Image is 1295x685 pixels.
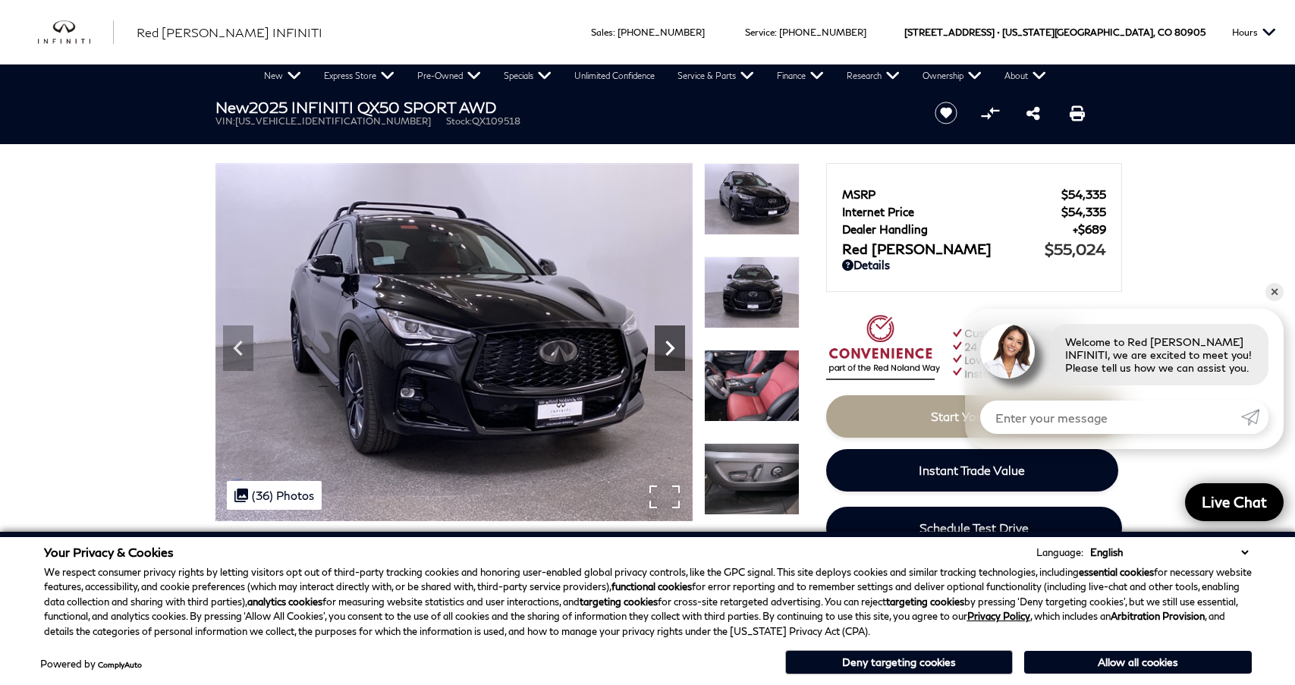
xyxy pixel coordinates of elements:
img: New 2025 BLACK OBSIDIAN INFINITI SPORT AWD image 17 [704,443,800,515]
img: New 2025 BLACK OBSIDIAN INFINITI SPORT AWD image 15 [704,256,800,328]
span: QX109518 [472,115,520,127]
a: Ownership [911,64,993,87]
a: Red [PERSON_NAME] INFINITI [137,24,322,42]
strong: targeting cookies [580,595,658,608]
span: Red [PERSON_NAME] [842,240,1045,257]
div: Language: [1036,548,1083,558]
strong: New [215,98,249,116]
span: Internet Price [842,205,1061,218]
a: About [993,64,1058,87]
img: Agent profile photo [980,324,1035,379]
a: Finance [765,64,835,87]
a: Red [PERSON_NAME] $55,024 [842,240,1106,258]
strong: Arbitration Provision [1111,610,1205,622]
span: Your Privacy & Cookies [44,545,174,559]
a: Details [842,258,1106,272]
span: $55,024 [1045,240,1106,258]
span: Dealer Handling [842,222,1073,236]
div: (36) Photos [227,481,322,510]
img: New 2025 BLACK OBSIDIAN INFINITI SPORT AWD image 14 [215,163,693,521]
nav: Main Navigation [253,64,1058,87]
button: Compare Vehicle [979,102,1001,124]
a: Pre-Owned [406,64,492,87]
span: [US_VEHICLE_IDENTIFICATION_NUMBER] [235,115,431,127]
a: Internet Price $54,335 [842,205,1106,218]
img: INFINITI [38,20,114,45]
div: Welcome to Red [PERSON_NAME] INFINITI, we are excited to meet you! Please tell us how we can assi... [1050,324,1268,385]
a: Share this New 2025 INFINITI QX50 SPORT AWD [1026,104,1040,122]
a: Express Store [313,64,406,87]
span: Schedule Test Drive [919,520,1029,535]
a: Service & Parts [666,64,765,87]
a: [STREET_ADDRESS] • [US_STATE][GEOGRAPHIC_DATA], CO 80905 [904,27,1205,38]
button: Deny targeting cookies [785,650,1013,674]
span: $54,335 [1061,205,1106,218]
a: Instant Trade Value [826,449,1118,492]
strong: analytics cookies [247,595,322,608]
a: infiniti [38,20,114,45]
span: Sales [591,27,613,38]
input: Enter your message [980,401,1241,434]
button: Save vehicle [929,101,963,125]
strong: essential cookies [1079,566,1154,578]
span: Instant Trade Value [919,463,1025,477]
a: MSRP $54,335 [842,187,1106,201]
p: We respect consumer privacy rights by letting visitors opt out of third-party tracking cookies an... [44,565,1252,639]
span: Red [PERSON_NAME] INFINITI [137,25,322,39]
span: MSRP [842,187,1061,201]
div: Previous [223,325,253,371]
a: Schedule Test Drive [826,507,1122,549]
a: [PHONE_NUMBER] [618,27,705,38]
span: : [775,27,777,38]
a: Dealer Handling $689 [842,222,1106,236]
a: [PHONE_NUMBER] [779,27,866,38]
a: Live Chat [1185,483,1284,521]
span: VIN: [215,115,235,127]
span: $54,335 [1061,187,1106,201]
a: Privacy Policy [967,610,1030,622]
select: Language Select [1086,545,1252,560]
a: Start Your Deal [826,395,1122,438]
span: : [613,27,615,38]
a: Research [835,64,911,87]
h1: 2025 INFINITI QX50 SPORT AWD [215,99,910,115]
strong: functional cookies [611,580,692,592]
span: Stock: [446,115,472,127]
a: New [253,64,313,87]
span: Service [745,27,775,38]
a: Submit [1241,401,1268,434]
button: Allow all cookies [1024,651,1252,674]
a: Specials [492,64,563,87]
strong: targeting cookies [886,595,964,608]
img: New 2025 BLACK OBSIDIAN INFINITI SPORT AWD image 14 [704,163,800,235]
a: Print this New 2025 INFINITI QX50 SPORT AWD [1070,104,1085,122]
span: $689 [1073,222,1106,236]
a: Unlimited Confidence [563,64,666,87]
img: New 2025 BLACK OBSIDIAN INFINITI SPORT AWD image 16 [704,350,800,422]
a: ComplyAuto [98,660,142,669]
span: Live Chat [1194,492,1275,511]
div: Next [655,325,685,371]
div: Powered by [40,659,142,669]
span: Start Your Deal [931,409,1017,423]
